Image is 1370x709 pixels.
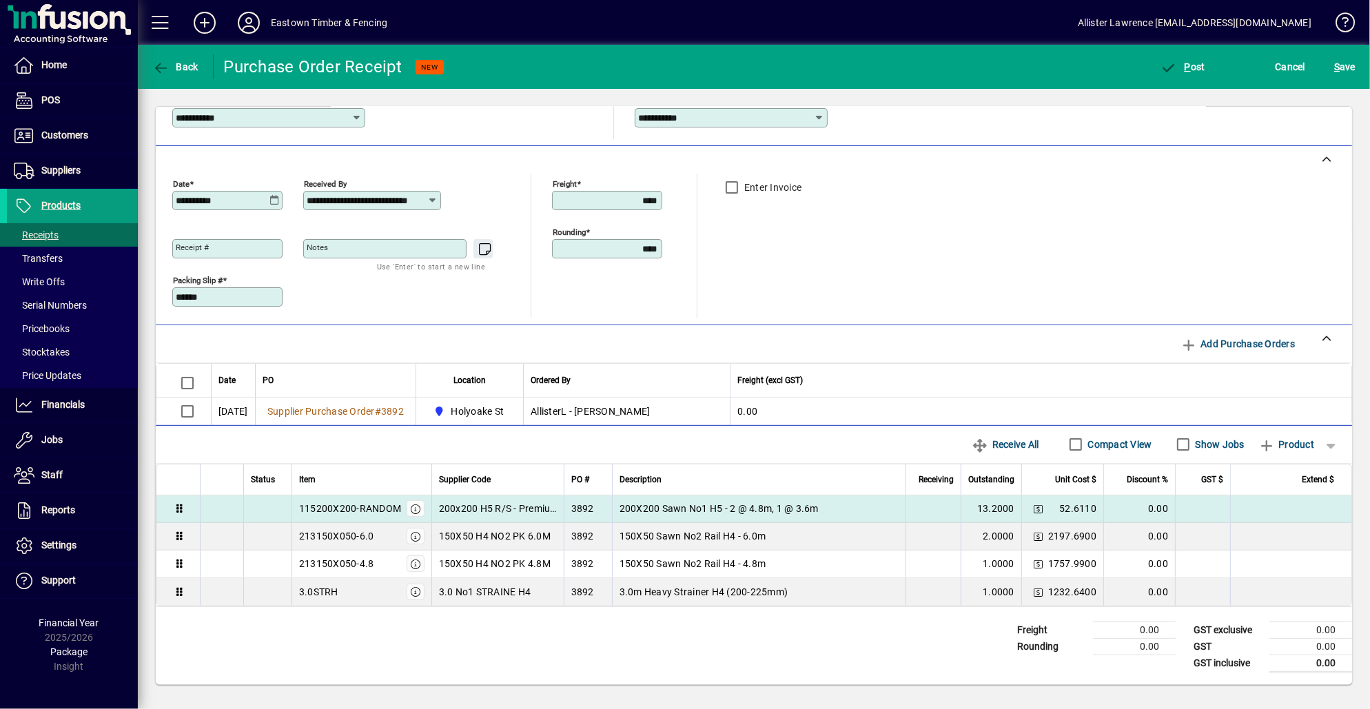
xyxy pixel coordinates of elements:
[1103,578,1175,606] td: 0.00
[41,200,81,211] span: Products
[961,578,1021,606] td: 1.0000
[7,294,138,317] a: Serial Numbers
[564,551,612,578] td: 3892
[1185,61,1191,72] span: P
[431,523,564,551] td: 150X50 H4 NO2 PK 6.0M
[7,317,138,340] a: Pricebooks
[263,373,274,388] span: PO
[377,258,485,274] mat-hint: Use 'Enter' to start a new line
[375,406,381,417] span: #
[41,165,81,176] span: Suppliers
[211,398,255,425] td: [DATE]
[919,472,954,487] span: Receiving
[1180,333,1295,355] span: Add Purchase Orders
[737,373,803,388] span: Freight (excl GST)
[14,347,70,358] span: Stocktakes
[1193,438,1245,451] label: Show Jobs
[730,398,1351,425] td: 0.00
[431,578,564,606] td: 3.0 No1 STRAINE H4
[41,434,63,445] span: Jobs
[271,12,387,34] div: Eastown Timber & Fencing
[531,373,571,388] span: Ordered By
[14,229,59,240] span: Receipts
[7,247,138,270] a: Transfers
[7,223,138,247] a: Receipts
[961,495,1021,523] td: 13.2000
[961,523,1021,551] td: 2.0000
[251,472,275,487] span: Status
[1048,585,1096,599] span: 1232.6400
[41,504,75,515] span: Reports
[1103,523,1175,551] td: 0.00
[1161,61,1205,72] span: ost
[737,373,1334,388] div: Freight (excl GST)
[1331,54,1359,79] button: Save
[571,472,589,487] span: PO #
[1010,621,1093,638] td: Freight
[7,340,138,364] a: Stocktakes
[564,495,612,523] td: 3892
[553,227,586,236] mat-label: Rounding
[299,557,374,571] div: 213150X050-4.8
[173,275,223,285] mat-label: Packing Slip #
[1175,331,1300,356] button: Add Purchase Orders
[7,119,138,153] a: Customers
[299,585,338,599] div: 3.0STRH
[430,403,509,420] span: Holyoake St
[7,270,138,294] a: Write Offs
[431,551,564,578] td: 150X50 H4 NO2 PK 4.8M
[7,48,138,83] a: Home
[173,178,190,188] mat-label: Date
[612,578,906,606] td: 3.0m Heavy Strainer H4 (200-225mm)
[451,404,504,418] span: Holyoake St
[1103,551,1175,578] td: 0.00
[41,469,63,480] span: Staff
[176,243,209,252] mat-label: Receipt #
[431,495,564,523] td: 200x200 H5 R/S - Premium No1 S/L
[1187,655,1269,672] td: GST inclusive
[1157,54,1209,79] button: Post
[7,83,138,118] a: POS
[1093,638,1176,655] td: 0.00
[1078,12,1311,34] div: Allister Lawrence [EMAIL_ADDRESS][DOMAIN_NAME]
[14,300,87,311] span: Serial Numbers
[1258,433,1314,455] span: Product
[1201,472,1223,487] span: GST $
[1055,472,1096,487] span: Unit Cost $
[1272,54,1309,79] button: Cancel
[152,61,198,72] span: Back
[1325,3,1353,48] a: Knowledge Base
[299,472,316,487] span: Item
[1187,621,1269,638] td: GST exclusive
[564,523,612,551] td: 3892
[1048,557,1096,571] span: 1757.9900
[227,10,271,35] button: Profile
[1103,495,1175,523] td: 0.00
[14,253,63,264] span: Transfers
[381,406,404,417] span: 3892
[41,59,67,70] span: Home
[7,493,138,528] a: Reports
[612,523,906,551] td: 150X50 Sawn No2 Rail H4 - 6.0m
[7,364,138,387] a: Price Updates
[1269,621,1352,638] td: 0.00
[299,502,401,515] div: 115200X200-RANDOM
[41,575,76,586] span: Support
[267,406,375,417] span: Supplier Purchase Order
[1334,61,1340,72] span: S
[612,495,906,523] td: 200X200 Sawn No1 H5 - 2 @ 4.8m, 1 @ 3.6m
[307,243,328,252] mat-label: Notes
[1010,638,1093,655] td: Rounding
[218,373,248,388] div: Date
[453,373,486,388] span: Location
[1269,655,1352,672] td: 0.00
[263,373,409,388] div: PO
[564,578,612,606] td: 3892
[1334,56,1356,78] span: ave
[1048,529,1096,543] span: 2197.6900
[7,458,138,493] a: Staff
[531,373,723,388] div: Ordered By
[41,130,88,141] span: Customers
[7,423,138,458] a: Jobs
[523,398,730,425] td: AllisterL - [PERSON_NAME]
